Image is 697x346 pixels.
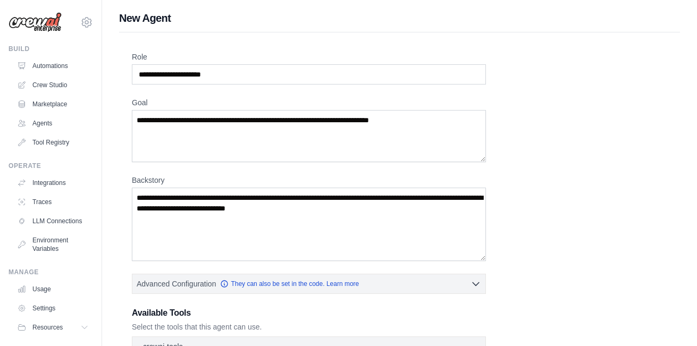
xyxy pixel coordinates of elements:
a: Integrations [13,174,93,191]
a: Automations [13,57,93,74]
a: Marketplace [13,96,93,113]
span: Advanced Configuration [137,279,216,289]
a: Usage [13,281,93,298]
a: Settings [13,300,93,317]
button: Resources [13,319,93,336]
h3: Available Tools [132,307,486,319]
p: Select the tools that this agent can use. [132,322,486,332]
a: LLM Connections [13,213,93,230]
span: Resources [32,323,63,332]
div: Manage [9,268,93,276]
label: Goal [132,97,486,108]
a: Crew Studio [13,77,93,94]
div: Operate [9,162,93,170]
label: Backstory [132,175,486,185]
a: Environment Variables [13,232,93,257]
img: Logo [9,12,62,32]
label: Role [132,52,486,62]
a: Traces [13,193,93,210]
div: Build [9,45,93,53]
h1: New Agent [119,11,680,26]
a: Tool Registry [13,134,93,151]
a: Agents [13,115,93,132]
a: They can also be set in the code. Learn more [220,280,359,288]
button: Advanced Configuration They can also be set in the code. Learn more [132,274,485,293]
